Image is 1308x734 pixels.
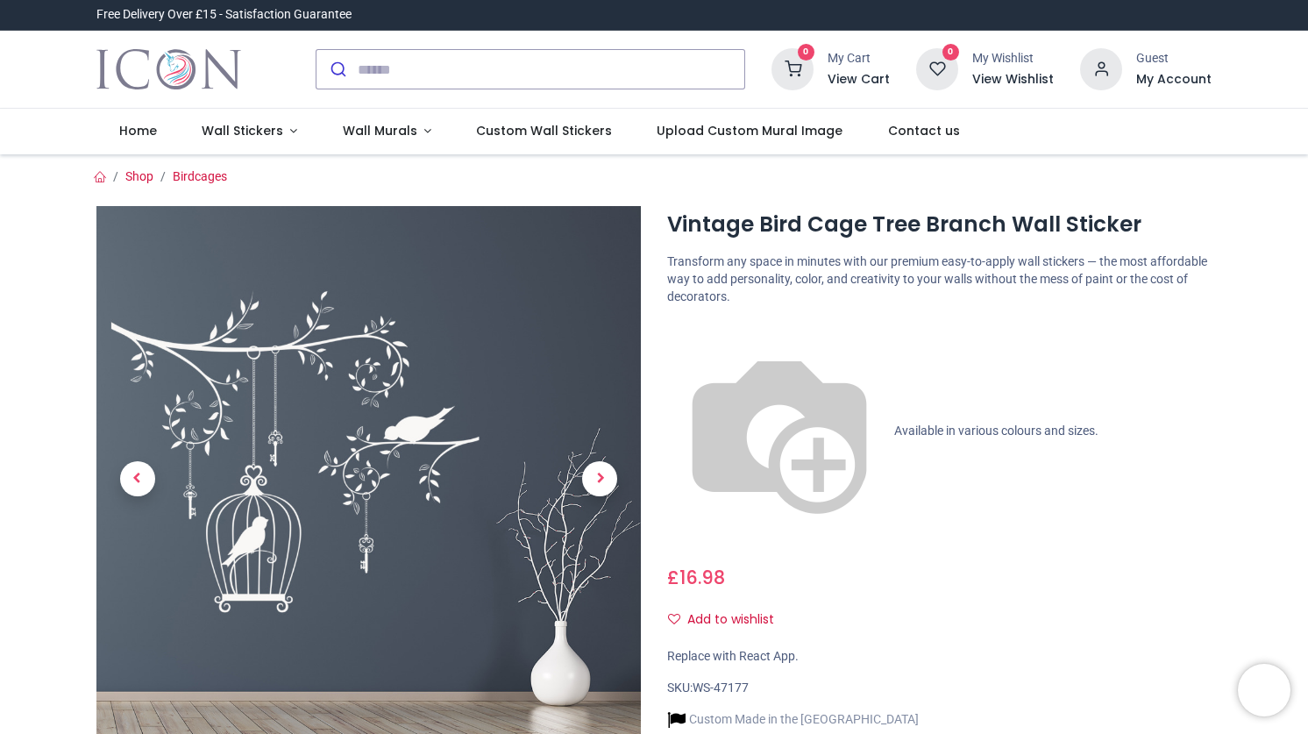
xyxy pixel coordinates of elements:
div: Replace with React App. [667,648,1212,666]
iframe: Customer reviews powered by Trustpilot [843,6,1212,24]
div: SKU: [667,680,1212,697]
span: Contact us [888,122,960,139]
span: Custom Wall Stickers [476,122,612,139]
iframe: Brevo live chat [1238,664,1290,716]
a: 0 [771,61,814,75]
a: 0 [916,61,958,75]
a: View Cart [828,71,890,89]
div: Free Delivery Over £15 - Satisfaction Guarantee [96,6,352,24]
span: 16.98 [679,565,725,590]
span: Wall Murals [343,122,417,139]
span: Next [582,461,617,496]
img: Icon Wall Stickers [96,45,241,94]
span: Home [119,122,157,139]
span: WS-47177 [693,681,749,695]
a: View Wishlist [972,71,1054,89]
a: Birdcages [173,169,227,183]
div: My Wishlist [972,50,1054,68]
img: color-wheel.png [667,319,892,544]
button: Submit [316,50,358,89]
h1: Vintage Bird Cage Tree Branch Wall Sticker [667,210,1212,239]
a: Next [559,288,641,669]
span: Previous [120,461,155,496]
a: Wall Stickers [179,109,320,154]
div: My Cart [828,50,890,68]
sup: 0 [798,44,814,61]
p: Transform any space in minutes with our premium easy-to-apply wall stickers — the most affordable... [667,253,1212,305]
span: Upload Custom Mural Image [657,122,842,139]
a: Wall Murals [320,109,454,154]
sup: 0 [942,44,959,61]
button: Add to wishlistAdd to wishlist [667,605,789,635]
span: £ [667,565,725,590]
div: Guest [1136,50,1212,68]
i: Add to wishlist [668,613,680,625]
span: Wall Stickers [202,122,283,139]
span: Available in various colours and sizes. [894,424,1098,438]
a: Previous [96,288,178,669]
a: Shop [125,169,153,183]
a: Logo of Icon Wall Stickers [96,45,241,94]
li: Custom Made in the [GEOGRAPHIC_DATA] [667,710,919,729]
a: My Account [1136,71,1212,89]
